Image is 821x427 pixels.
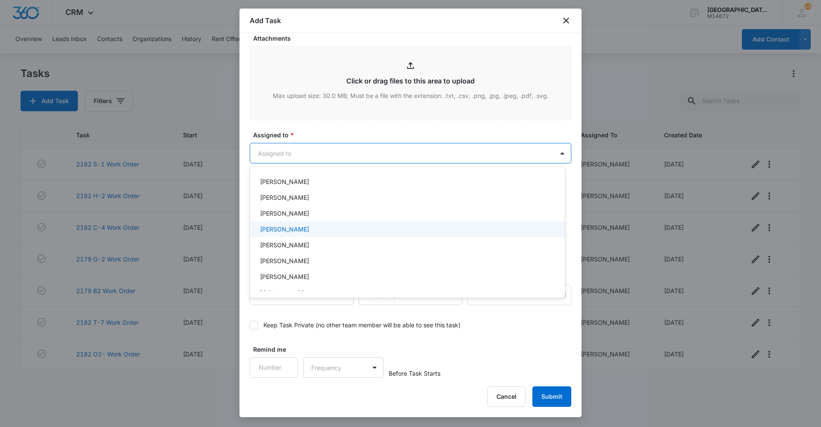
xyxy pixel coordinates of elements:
[260,272,309,281] p: [PERSON_NAME]
[260,256,309,265] p: [PERSON_NAME]
[260,288,323,297] p: Maintenance Manager
[260,177,309,186] p: [PERSON_NAME]
[260,209,309,218] p: [PERSON_NAME]
[260,193,309,202] p: [PERSON_NAME]
[260,240,309,249] p: [PERSON_NAME]
[260,225,309,234] p: [PERSON_NAME]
